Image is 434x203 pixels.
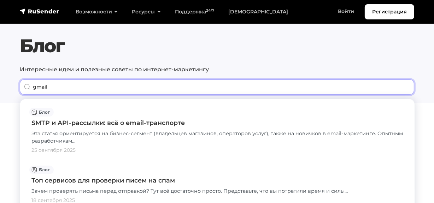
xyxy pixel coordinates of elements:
[31,130,403,145] div: Эта статья ориентируется на бизнес-сегмент (владельцев магазинов, операторов услуг), также на нов...
[20,8,59,15] img: RuSender
[31,147,403,154] div: 25 сентября 2025
[20,79,414,95] input: When autocomplete results are available use up and down arrows to review and enter to go to the d...
[20,35,414,57] h1: Блог
[206,8,214,13] sup: 24/7
[331,4,361,19] a: Войти
[31,118,403,127] div: SMTP и API-рассылки: всё о email‑транспорте
[221,5,295,19] a: [DEMOGRAPHIC_DATA]
[31,187,403,195] div: Зачем проверять письма перед отправкой? Тут всё достаточно просто. Представьте, что вы потратили ...
[69,5,125,19] a: Возможности
[168,5,221,19] a: Поддержка24/7
[31,176,403,185] div: Топ сервисов для проверки писем на спам
[20,65,414,74] p: Интересные идеи и полезные советы по интернет-маркетингу
[125,5,168,19] a: Ресурсы
[24,84,30,90] img: Поиск
[365,4,414,19] a: Регистрация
